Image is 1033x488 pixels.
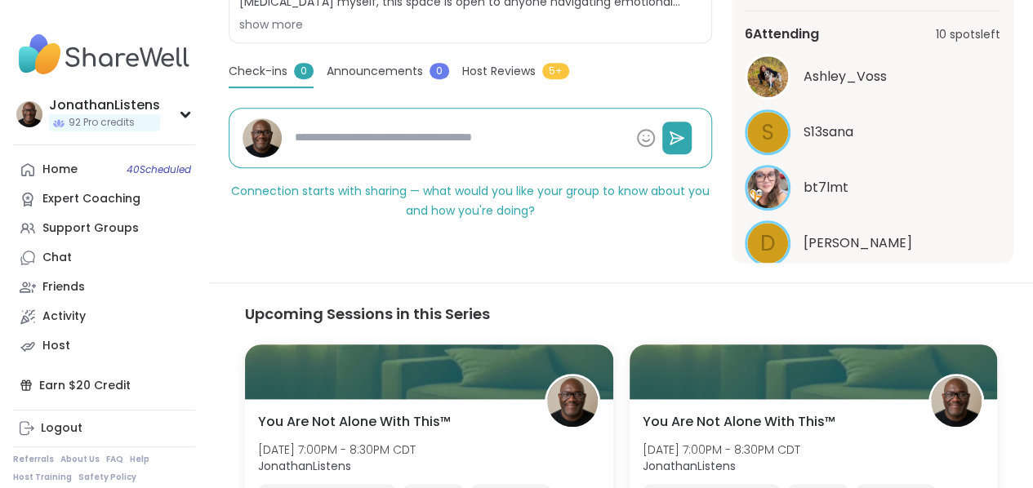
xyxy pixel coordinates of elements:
div: show more [239,16,701,33]
a: Safety Policy [78,472,136,483]
span: Check-ins [229,63,287,80]
a: Host Training [13,472,72,483]
a: Home40Scheduled [13,155,195,184]
img: JonathanListens [243,118,282,157]
span: 0 [430,63,449,79]
a: Logout [13,414,195,443]
img: ShareWell Nav Logo [13,26,195,83]
span: Donald [804,233,912,253]
span: 0 [294,63,314,79]
div: Home [42,162,78,178]
a: Referrals [13,454,54,465]
a: FAQ [106,454,123,465]
img: Ashley_Voss [747,56,788,97]
span: bt7lmt [804,178,848,197]
a: SS13sana [745,109,1000,155]
span: 5+ [542,63,569,79]
span: You Are Not Alone With This™ [258,412,451,432]
a: bt7lmtbt7lmt [745,165,1000,211]
a: Help [130,454,149,465]
div: Logout [41,420,82,437]
span: You Are Not Alone With This™ [643,412,835,432]
span: D [760,228,776,260]
div: JonathanListens [49,96,160,114]
img: JonathanListens [547,376,598,427]
a: Activity [13,302,195,331]
span: Host Reviews [462,63,536,80]
a: D[PERSON_NAME] [745,220,1000,266]
span: 92 Pro credits [69,116,135,130]
span: [DATE] 7:00PM - 8:30PM CDT [258,441,416,458]
div: Host [42,338,70,354]
div: Activity [42,308,86,325]
h3: Upcoming Sessions in this Series [245,303,997,325]
div: Friends [42,279,85,295]
span: 10 spots left [936,26,1000,43]
div: Chat [42,250,72,266]
img: bt7lmt [747,167,788,208]
span: [DATE] 7:00PM - 8:30PM CDT [643,441,800,458]
a: Support Groups [13,214,195,243]
a: Chat [13,243,195,273]
span: 6 Attending [745,24,819,44]
a: Ashley_VossAshley_Voss [745,54,1000,100]
span: S13sana [804,122,853,142]
span: Ashley_Voss [804,67,887,87]
span: Connection starts with sharing — what would you like your group to know about you and how you're ... [231,183,710,219]
span: 40 Scheduled [127,163,191,176]
a: Expert Coaching [13,184,195,214]
img: JonathanListens [931,376,982,427]
span: Announcements [327,63,423,80]
b: JonathanListens [258,458,351,474]
img: JonathanListens [16,101,42,127]
b: JonathanListens [643,458,736,474]
span: S [762,117,774,149]
div: Expert Coaching [42,191,140,207]
a: About Us [60,454,100,465]
div: Earn $20 Credit [13,370,195,400]
div: Support Groups [42,220,139,237]
a: Friends [13,273,195,302]
a: Host [13,331,195,361]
